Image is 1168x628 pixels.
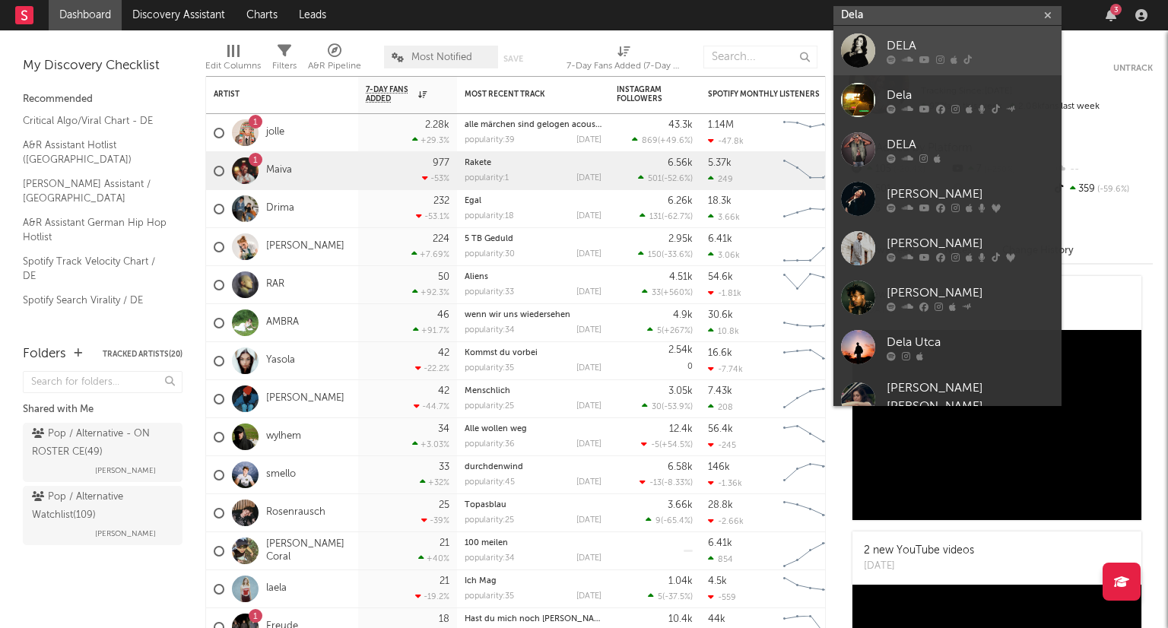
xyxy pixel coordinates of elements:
[465,235,513,243] a: 5 TB Geduld
[708,592,736,602] div: -559
[887,185,1054,203] div: [PERSON_NAME]
[437,310,449,320] div: 46
[465,364,514,373] div: popularity: 35
[638,249,693,259] div: ( )
[272,57,297,75] div: Filters
[776,114,845,152] svg: Chart title
[703,46,817,68] input: Search...
[576,288,601,297] div: [DATE]
[465,463,523,471] a: durchdenwind
[465,349,601,357] div: Kommst du vorbei
[465,159,601,167] div: Rakete
[887,86,1054,104] div: Dela
[660,137,690,145] span: +49.6 %
[465,615,601,623] div: Hast du mich noch lieb?
[708,440,736,450] div: -245
[438,386,449,396] div: 42
[465,577,497,585] a: Ich Mag
[658,593,662,601] span: 5
[776,190,845,228] svg: Chart title
[668,158,693,168] div: 6.56k
[776,418,845,456] svg: Chart title
[642,401,693,411] div: ( )
[638,173,693,183] div: ( )
[465,326,515,335] div: popularity: 34
[465,174,509,182] div: popularity: 1
[1113,61,1153,76] button: Untrack
[833,174,1062,224] a: [PERSON_NAME]
[465,311,601,319] div: wenn wir uns wiedersehen
[465,387,510,395] a: Menschlich
[663,289,690,297] span: +560 %
[576,554,601,563] div: [DATE]
[776,304,845,342] svg: Chart title
[465,539,601,547] div: 100 meilen
[433,196,449,206] div: 232
[708,326,739,336] div: 10.8k
[416,211,449,221] div: -53.1 %
[776,532,845,570] svg: Chart title
[1052,160,1153,179] div: --
[465,197,481,205] a: Egal
[266,316,299,329] a: AMBRA
[272,38,297,82] div: Filters
[503,55,523,63] button: Save
[708,288,741,298] div: -1.81k
[776,266,845,304] svg: Chart title
[662,441,690,449] span: +54.5 %
[664,213,690,221] span: -62.7 %
[266,164,292,177] a: Maiva
[266,202,294,215] a: Drima
[465,311,570,319] a: wenn wir uns wiedersehen
[664,251,690,259] span: -33.6 %
[576,136,601,144] div: [DATE]
[415,592,449,601] div: -19.2 %
[776,570,845,608] svg: Chart title
[648,592,693,601] div: ( )
[708,136,744,146] div: -47.8k
[308,38,361,82] div: A&R Pipeline
[266,468,296,481] a: smello
[887,135,1054,154] div: DELA
[708,614,725,624] div: 44k
[708,212,740,222] div: 3.66k
[465,425,527,433] a: Alle wollen weg
[651,441,659,449] span: -5
[708,554,733,564] div: 854
[668,196,693,206] div: 6.26k
[438,424,449,434] div: 34
[708,538,732,548] div: 6.41k
[23,137,167,168] a: A&R Assistant Hotlist ([GEOGRAPHIC_DATA])
[668,576,693,586] div: 1.04k
[668,462,693,472] div: 6.58k
[673,310,693,320] div: 4.9k
[887,333,1054,351] div: Dela Utca
[266,278,284,291] a: RAR
[708,310,733,320] div: 30.6k
[668,234,693,244] div: 2.95k
[412,287,449,297] div: +92.3 %
[833,224,1062,273] a: [PERSON_NAME]
[887,284,1054,302] div: [PERSON_NAME]
[266,240,344,253] a: [PERSON_NAME]
[465,136,515,144] div: popularity: 39
[412,135,449,145] div: +29.3 %
[708,576,727,586] div: 4.5k
[708,174,733,184] div: 249
[411,52,472,62] span: Most Notified
[708,386,732,396] div: 7.43k
[887,379,1054,416] div: [PERSON_NAME] [PERSON_NAME]
[640,211,693,221] div: ( )
[576,364,601,373] div: [DATE]
[833,75,1062,125] a: Dela
[439,614,449,624] div: 18
[652,289,661,297] span: 33
[465,463,601,471] div: durchdenwind
[708,500,733,510] div: 28.8k
[465,121,601,129] div: alle märchen sind gelogen acoustic
[465,554,515,563] div: popularity: 34
[465,121,605,129] a: alle märchen sind gelogen acoustic
[465,288,514,297] div: popularity: 33
[465,402,514,411] div: popularity: 25
[668,386,693,396] div: 3.05k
